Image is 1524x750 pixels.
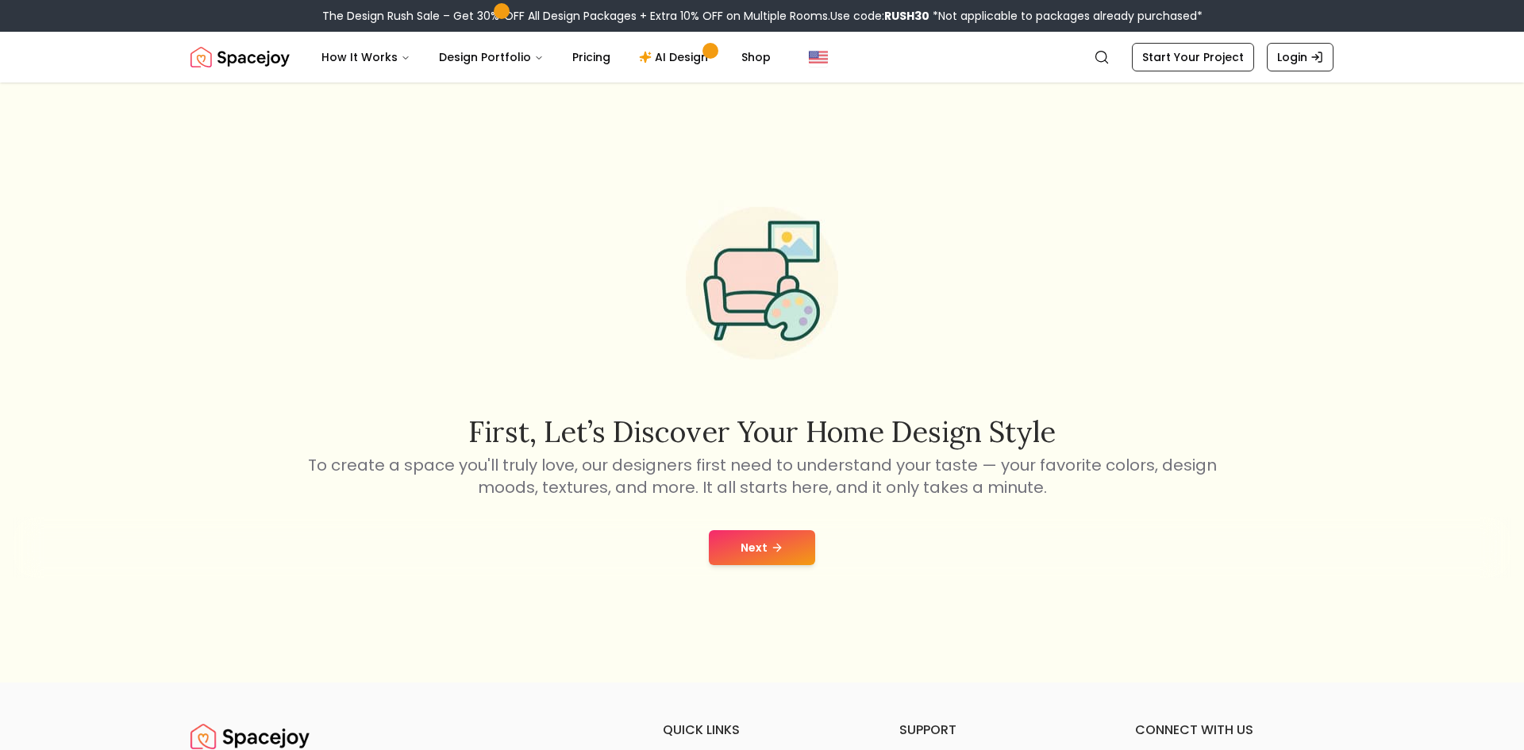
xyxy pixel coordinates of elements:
a: Pricing [560,41,623,73]
a: Login [1267,43,1333,71]
button: Next [709,530,815,565]
a: Spacejoy [190,41,290,73]
button: Design Portfolio [426,41,556,73]
a: Start Your Project [1132,43,1254,71]
img: United States [809,48,828,67]
h6: support [899,721,1098,740]
img: Spacejoy Logo [190,41,290,73]
span: Use code: [830,8,929,24]
p: To create a space you'll truly love, our designers first need to understand your taste — your fav... [305,454,1219,498]
b: RUSH30 [884,8,929,24]
button: How It Works [309,41,423,73]
a: Shop [729,41,783,73]
span: *Not applicable to packages already purchased* [929,8,1203,24]
h6: connect with us [1135,721,1333,740]
nav: Global [190,32,1333,83]
h6: quick links [663,721,861,740]
a: AI Design [626,41,725,73]
nav: Main [309,41,783,73]
h2: First, let’s discover your home design style [305,416,1219,448]
img: Start Style Quiz Illustration [660,182,864,385]
div: The Design Rush Sale – Get 30% OFF All Design Packages + Extra 10% OFF on Multiple Rooms. [322,8,1203,24]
